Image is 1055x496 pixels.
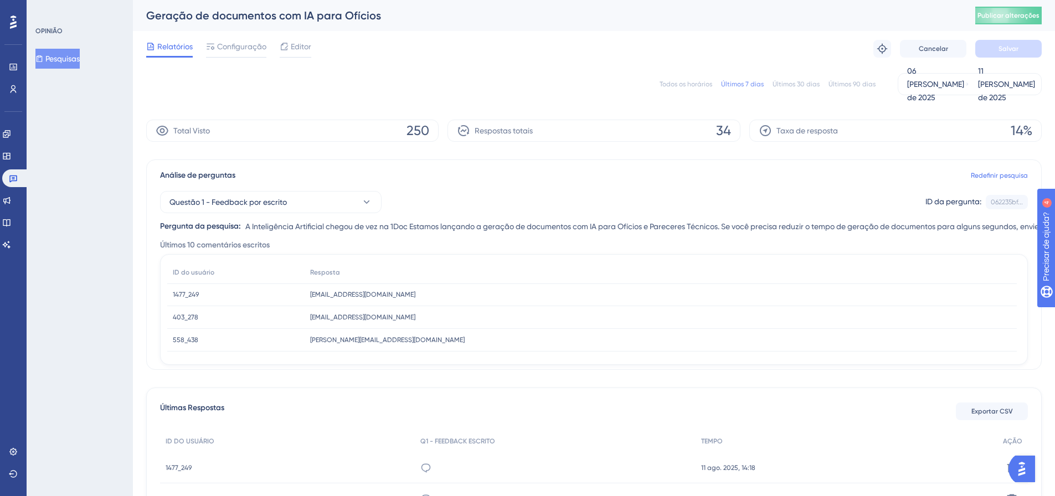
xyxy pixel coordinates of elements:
[721,80,764,88] font: Últimos 7 dias
[103,7,106,13] font: 4
[310,336,465,344] font: [PERSON_NAME][EMAIL_ADDRESS][DOMAIN_NAME]
[971,407,1013,415] font: Exportar CSV
[1011,123,1032,138] font: 14%
[420,437,495,445] font: Q1 - FEEDBACK ESCRITO
[907,66,964,102] font: 06 [PERSON_NAME] de 2025
[310,313,415,321] font: [EMAIL_ADDRESS][DOMAIN_NAME]
[475,126,533,135] font: Respostas totais
[919,45,948,53] font: Cancelar
[975,7,1042,24] button: Publicar alterações
[660,80,712,88] font: Todos os horários
[716,123,731,138] font: 34
[828,80,876,88] font: Últimos 90 dias
[310,291,415,298] font: [EMAIL_ADDRESS][DOMAIN_NAME]
[925,197,981,206] font: ID da pergunta:
[975,40,1042,58] button: Salvar
[776,126,838,135] font: Taxa de resposta
[310,268,340,276] font: Resposta
[291,42,311,51] font: Editor
[45,54,80,63] font: Pesquisas
[406,123,429,138] font: 250
[160,221,241,231] font: Pergunta da pesquisa:
[773,80,820,88] font: Últimos 30 dias
[217,42,266,51] font: Configuração
[173,313,198,321] font: 403_278
[900,40,966,58] button: Cancelar
[160,403,224,412] font: Últimas Respostas
[173,291,199,298] font: 1477_249
[166,437,214,445] font: ID DO USUÁRIO
[35,49,80,69] button: Pesquisas
[160,170,235,180] font: Análise de perguntas
[26,5,95,13] font: Precisar de ajuda?
[991,198,1023,206] font: 062235bf...
[971,172,1028,179] font: Redefinir pesquisa
[166,464,192,472] font: 1477_249
[173,268,214,276] font: ID do usuário
[999,45,1018,53] font: Salvar
[1008,452,1042,485] iframe: Iniciador do Assistente de IA do UserGuiding
[35,27,63,35] font: OPINIÃO
[977,12,1039,19] font: Publicar alterações
[160,240,270,250] font: Últimos 10 comentários escritos
[701,437,723,445] font: TEMPO
[169,198,287,206] font: Questão 1 - Feedback por escrito
[978,66,1035,102] font: 11 [PERSON_NAME] de 2025
[146,9,381,22] font: Geração de documentos com IA para Ofícios
[160,191,382,213] button: Questão 1 - Feedback por escrito
[173,336,198,344] font: 558_438
[173,126,210,135] font: Total Visto
[701,464,755,472] font: 11 ago. 2025, 14:18
[157,42,193,51] font: Relatórios
[956,402,1028,420] button: Exportar CSV
[1003,437,1022,445] font: AÇÃO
